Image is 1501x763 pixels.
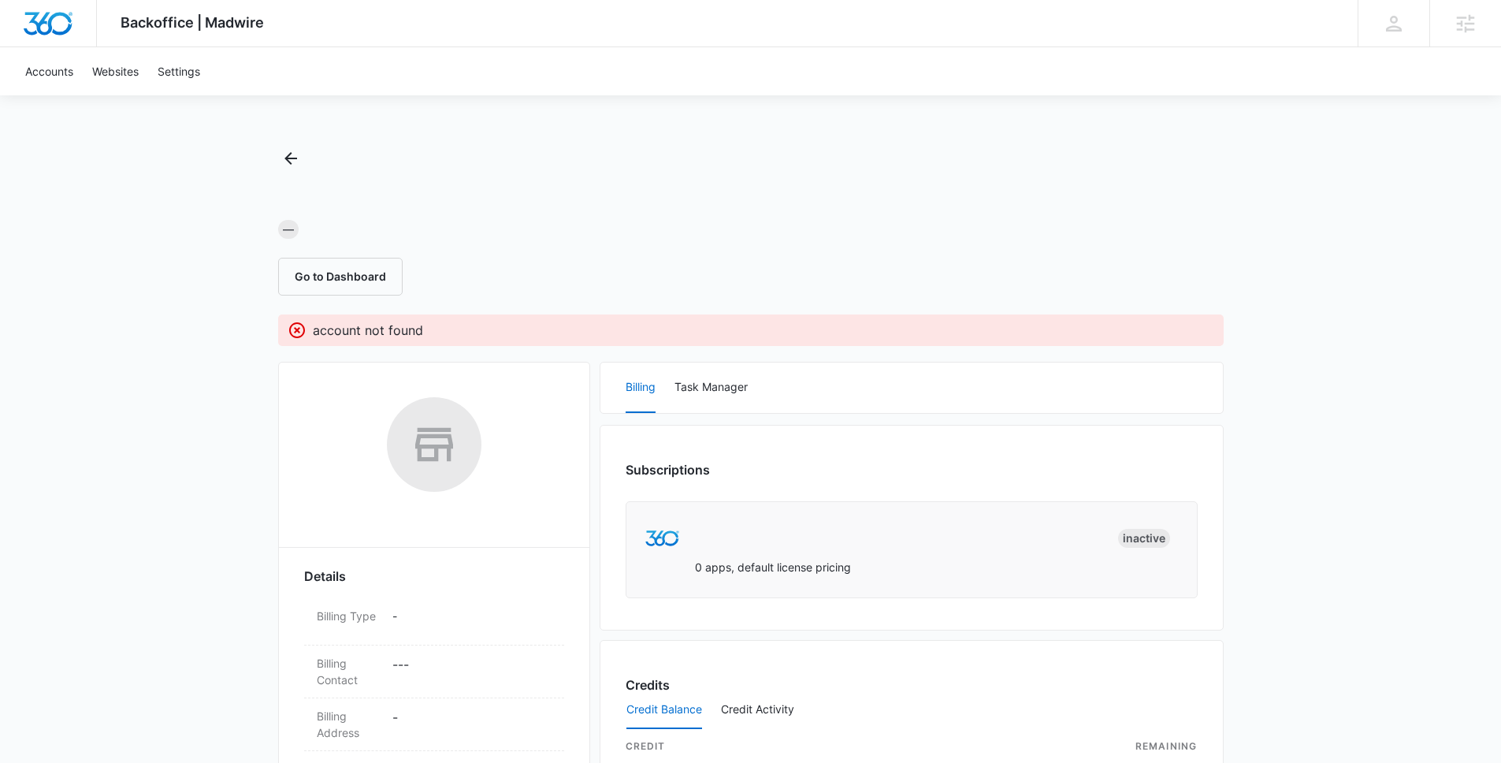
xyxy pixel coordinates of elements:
[317,655,380,688] dt: Billing Contact
[148,47,210,95] a: Settings
[317,608,380,624] dt: Billing Type
[83,47,148,95] a: Websites
[278,258,403,296] button: Go to Dashboard
[304,646,564,698] div: Billing Contact---
[695,559,851,575] p: 0 apps, default license pricing
[304,567,346,586] span: Details
[278,146,303,171] button: Back
[721,691,794,729] button: Credit Activity
[392,655,552,688] dd: - - -
[674,363,748,413] button: Task Manager
[626,363,656,413] button: Billing
[16,47,83,95] a: Accounts
[278,220,299,239] div: —
[304,598,564,646] div: Billing Type-
[626,691,702,729] button: Credit Balance
[626,676,670,694] h3: Credits
[626,460,710,479] h3: Subscriptions
[1118,529,1170,548] div: INACTIVE
[392,608,552,624] p: -
[313,321,423,340] p: account not found
[645,530,679,547] img: marketing360Logo
[121,14,264,31] span: Backoffice | Madwire
[317,708,380,741] dt: Billing Address
[392,708,552,741] dd: -
[304,698,564,751] div: Billing Address-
